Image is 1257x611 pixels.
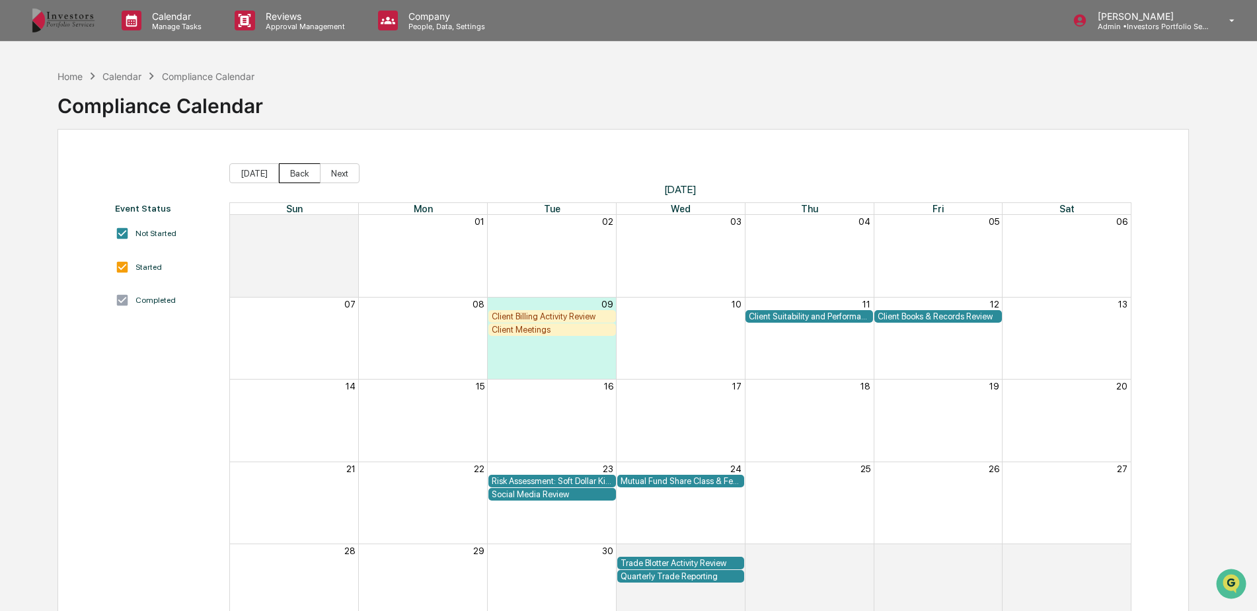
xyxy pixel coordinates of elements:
button: 29 [473,546,484,556]
button: 06 [1116,216,1127,227]
button: 23 [603,464,613,474]
button: 04 [858,216,870,227]
p: How can we help? [13,28,241,49]
div: Not Started [135,229,176,238]
div: 🗄️ [96,168,106,179]
span: Preclearance [26,167,85,180]
p: People, Data, Settings [398,22,492,31]
button: 10 [732,299,742,309]
a: 🔎Data Lookup [8,186,89,210]
div: Mutual Fund Share Class & Fee Review [621,476,742,486]
button: 12 [990,299,999,309]
button: 01 [732,546,742,556]
button: 19 [989,381,999,391]
div: Compliance Calendar [57,83,263,118]
span: Pylon [132,224,160,234]
p: Manage Tasks [141,22,208,31]
button: 01 [475,216,484,227]
p: Company [398,11,492,22]
button: 27 [1117,464,1127,474]
div: Social Media Review [492,489,613,499]
div: Risk Assessment: Soft Dollar Kickbacks [492,476,613,486]
div: Start new chat [45,101,217,114]
button: 31 [346,216,356,227]
p: [PERSON_NAME] [1087,11,1210,22]
button: 30 [602,546,613,556]
div: Client Meetings [492,325,613,335]
button: 03 [988,546,999,556]
div: Home [57,71,83,82]
button: 03 [730,216,742,227]
span: [DATE] [229,183,1131,196]
div: Compliance Calendar [162,71,254,82]
button: 04 [1116,546,1127,556]
button: 21 [346,464,356,474]
button: [DATE] [229,163,279,183]
button: 26 [989,464,999,474]
div: Calendar [102,71,141,82]
span: Wed [671,203,691,214]
button: Next [320,163,360,183]
p: Calendar [141,11,208,22]
span: Data Lookup [26,192,83,205]
button: 25 [860,464,870,474]
button: 02 [859,546,870,556]
button: Back [279,163,321,183]
span: Attestations [109,167,164,180]
div: 🖐️ [13,168,24,179]
button: 17 [732,381,742,391]
span: Sun [286,203,303,214]
span: Mon [414,203,433,214]
button: 02 [602,216,613,227]
div: Trade Blotter Activity Review [621,558,742,568]
button: 20 [1116,381,1127,391]
button: 14 [346,381,356,391]
div: Client Billing Activity Review [492,311,613,321]
button: 15 [476,381,484,391]
button: 22 [474,464,484,474]
button: 28 [344,546,356,556]
img: 1746055101610-c473b297-6a78-478c-a979-82029cc54cd1 [13,101,37,125]
p: Admin • Investors Portfolio Services [1087,22,1210,31]
p: Approval Management [255,22,352,31]
a: 🗄️Attestations [91,161,169,185]
button: 13 [1118,299,1127,309]
div: Client Books & Records Review [878,311,999,321]
button: 05 [989,216,999,227]
button: 07 [344,299,356,309]
button: 24 [730,464,742,474]
button: 11 [862,299,870,309]
button: 16 [604,381,613,391]
div: Event Status [115,203,217,214]
iframe: Open customer support [1215,567,1250,603]
p: Reviews [255,11,352,22]
div: Client Suitability and Performance Review [749,311,870,321]
a: Powered byPylon [93,224,160,234]
a: 🖐️Preclearance [8,161,91,185]
button: 08 [473,299,484,309]
div: Started [135,263,162,272]
button: 09 [601,299,613,309]
div: Quarterly Trade Reporting [621,571,742,581]
div: 🔎 [13,193,24,204]
button: Start new chat [225,105,241,121]
img: logo [32,8,95,33]
span: Tue [544,203,560,214]
span: Sat [1059,203,1075,214]
button: 18 [860,381,870,391]
span: Fri [933,203,944,214]
span: Thu [801,203,818,214]
div: We're available if you need us! [45,114,167,125]
div: Completed [135,296,176,305]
